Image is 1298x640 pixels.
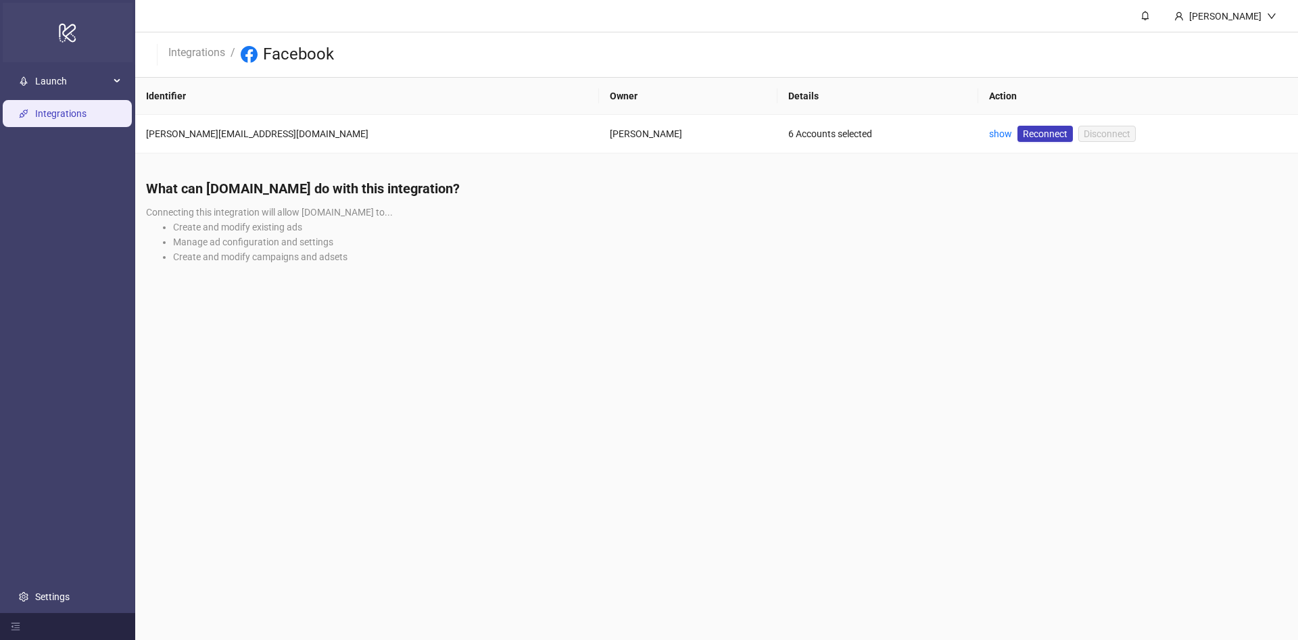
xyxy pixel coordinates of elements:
span: bell [1140,11,1150,20]
a: Reconnect [1017,126,1073,142]
li: Create and modify existing ads [173,220,1287,235]
span: down [1267,11,1276,21]
span: Reconnect [1023,126,1067,141]
h3: Facebook [263,44,334,66]
li: / [231,44,235,66]
a: Integrations [166,44,228,59]
th: Owner [599,78,777,115]
th: Identifier [135,78,599,115]
a: Settings [35,591,70,602]
a: show [989,128,1012,139]
a: Integrations [35,108,87,119]
div: [PERSON_NAME][EMAIL_ADDRESS][DOMAIN_NAME] [146,126,588,141]
span: user [1174,11,1184,21]
li: Manage ad configuration and settings [173,235,1287,249]
button: Disconnect [1078,126,1136,142]
h4: What can [DOMAIN_NAME] do with this integration? [146,179,1287,198]
span: rocket [19,76,28,86]
div: [PERSON_NAME] [1184,9,1267,24]
span: Launch [35,68,110,95]
div: 6 Accounts selected [788,126,967,141]
th: Details [777,78,978,115]
th: Action [978,78,1298,115]
li: Create and modify campaigns and adsets [173,249,1287,264]
div: [PERSON_NAME] [610,126,767,141]
span: Connecting this integration will allow [DOMAIN_NAME] to... [146,207,393,218]
span: menu-fold [11,622,20,631]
